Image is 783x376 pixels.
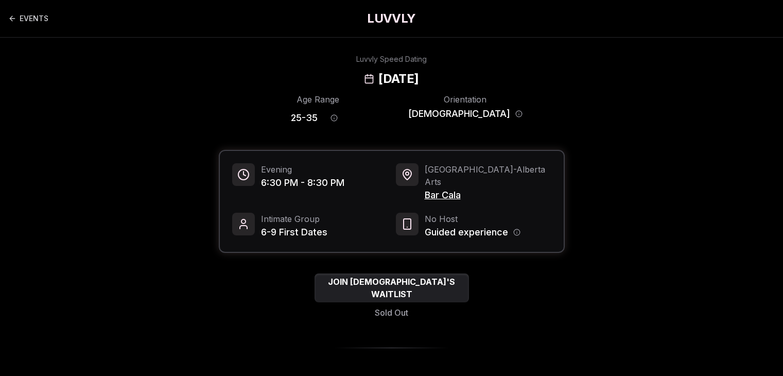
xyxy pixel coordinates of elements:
[425,163,551,188] span: [GEOGRAPHIC_DATA] - Alberta Arts
[8,8,48,29] a: Back to events
[425,188,551,202] span: Bar Cala
[356,54,427,64] div: Luvvly Speed Dating
[513,229,520,236] button: Host information
[425,213,520,225] span: No Host
[378,71,419,87] h2: [DATE]
[323,107,345,129] button: Age range information
[367,10,415,27] a: LUVVLY
[261,93,375,106] div: Age Range
[315,274,469,302] button: JOIN QUEER WOMEN'S WAITLIST - Sold Out
[408,93,523,106] div: Orientation
[261,225,327,240] span: 6-9 First Dates
[315,276,469,300] span: JOIN [DEMOGRAPHIC_DATA]'S WAITLIST
[261,163,344,176] span: Evening
[261,176,344,190] span: 6:30 PM - 8:30 PM
[291,111,318,125] span: 25 - 35
[375,306,408,319] span: Sold Out
[515,110,523,117] button: Orientation information
[261,213,327,225] span: Intimate Group
[408,107,510,121] span: [DEMOGRAPHIC_DATA]
[425,225,508,240] span: Guided experience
